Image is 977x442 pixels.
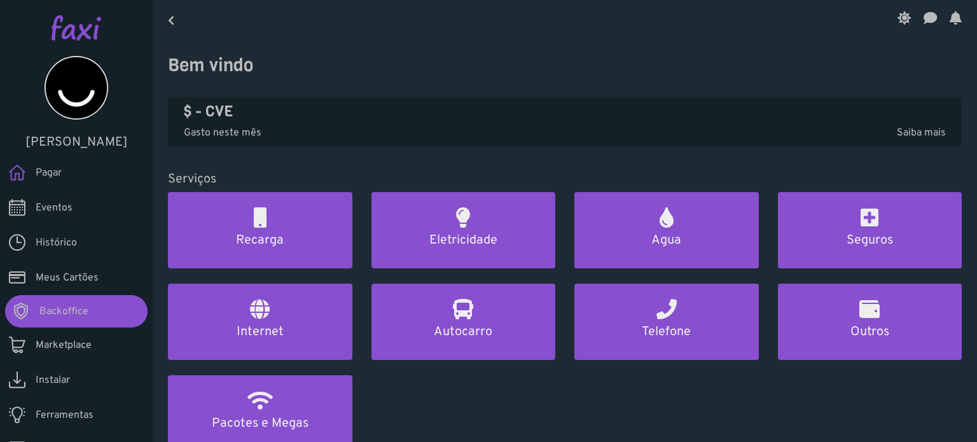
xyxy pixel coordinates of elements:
h5: Seguros [793,233,947,248]
span: Histórico [36,235,77,251]
a: Agua [574,192,759,268]
span: Ferramentas [36,408,94,423]
a: Eletricidade [371,192,556,268]
h5: Agua [590,233,744,248]
a: Autocarro [371,284,556,360]
a: Internet [168,284,352,360]
span: Instalar [36,373,70,388]
h5: Eletricidade [387,233,541,248]
span: Eventos [36,200,73,216]
span: Saiba mais [897,125,946,141]
h5: Internet [183,324,337,340]
p: Gasto neste mês [184,125,946,141]
a: Telefone [574,284,759,360]
span: Pagar [36,165,62,181]
h5: [PERSON_NAME] [19,135,134,150]
h5: Pacotes e Megas [183,416,337,431]
h3: Bem vindo [168,55,962,76]
a: Backoffice [5,295,148,328]
h5: Outros [793,324,947,340]
h5: Telefone [590,324,744,340]
a: Recarga [168,192,352,268]
h4: $ - CVE [184,102,946,121]
a: [PERSON_NAME] [19,56,134,150]
a: Outros [778,284,962,360]
h5: Serviços [168,172,962,187]
a: $ - CVE Gasto neste mêsSaiba mais [184,102,946,141]
span: Backoffice [39,304,88,319]
span: Marketplace [36,338,92,353]
span: Meus Cartões [36,270,99,286]
h5: Autocarro [387,324,541,340]
a: Seguros [778,192,962,268]
h5: Recarga [183,233,337,248]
